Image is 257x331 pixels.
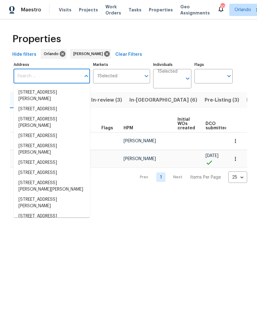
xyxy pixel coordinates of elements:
[128,8,141,12] span: Tasks
[115,51,142,59] span: Clear Filters
[105,4,121,16] span: Work Orders
[12,51,36,59] span: Hide filters
[14,104,90,114] li: [STREET_ADDRESS]
[124,126,133,130] span: HPM
[14,178,90,195] li: [STREET_ADDRESS][PERSON_NAME][PERSON_NAME]
[156,172,165,182] a: Goto page 1
[101,126,113,130] span: Flags
[10,49,39,60] button: Hide filters
[205,96,239,104] span: Pre-Listing (3)
[73,51,105,57] span: [PERSON_NAME]
[41,49,67,59] div: Orlando
[44,51,61,57] span: Orlando
[228,169,247,185] div: 25
[14,87,90,104] li: [STREET_ADDRESS][PERSON_NAME]
[59,7,71,13] span: Visits
[14,168,90,178] li: [STREET_ADDRESS]
[180,4,210,16] span: Geo Assignments
[79,7,98,13] span: Projects
[14,114,90,131] li: [STREET_ADDRESS][PERSON_NAME]
[113,49,145,60] button: Clear Filters
[225,72,233,80] button: Open
[82,72,91,80] button: Close
[91,96,122,104] span: In-review (3)
[206,122,228,130] span: DCO submitted
[124,157,156,161] span: [PERSON_NAME]
[134,172,247,183] nav: Pagination Navigation
[157,69,177,74] span: 1 Selected
[153,63,191,67] label: Individuals
[142,72,151,80] button: Open
[206,154,218,158] span: [DATE]
[124,139,156,143] span: [PERSON_NAME]
[14,195,90,211] li: [STREET_ADDRESS][PERSON_NAME]
[14,158,90,168] li: [STREET_ADDRESS]
[220,4,225,10] div: 30
[194,63,233,67] label: Flags
[14,69,81,83] input: Search ...
[177,117,195,130] span: Initial WOs created
[70,49,111,59] div: [PERSON_NAME]
[235,7,251,13] span: Orlando
[183,74,192,83] button: Open
[190,174,221,180] p: Items Per Page
[97,74,117,79] span: 1 Selected
[14,211,90,221] li: [STREET_ADDRESS]
[12,36,61,42] span: Properties
[14,131,90,141] li: [STREET_ADDRESS]
[21,7,41,13] span: Maestro
[14,63,90,67] label: Address
[149,7,173,13] span: Properties
[93,63,150,67] label: Markets
[129,96,197,104] span: In-[GEOGRAPHIC_DATA] (6)
[14,141,90,158] li: [STREET_ADDRESS][PERSON_NAME]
